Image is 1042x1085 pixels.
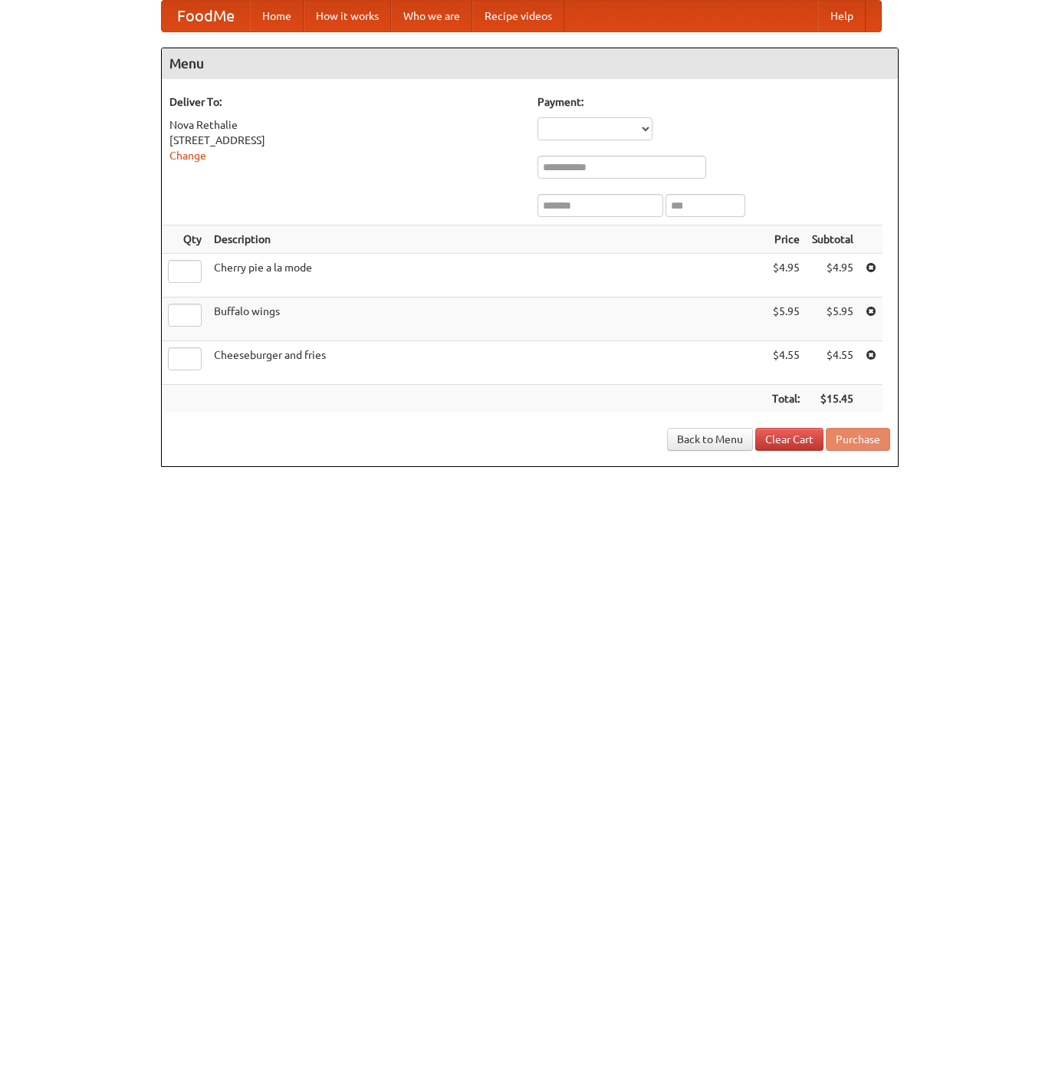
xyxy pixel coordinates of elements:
[169,133,522,148] div: [STREET_ADDRESS]
[766,298,806,341] td: $5.95
[826,428,890,451] button: Purchase
[806,385,860,413] th: $15.45
[208,341,766,385] td: Cheeseburger and fries
[162,1,250,31] a: FoodMe
[667,428,753,451] a: Back to Menu
[806,225,860,254] th: Subtotal
[162,48,898,79] h4: Menu
[806,298,860,341] td: $5.95
[208,254,766,298] td: Cherry pie a la mode
[806,341,860,385] td: $4.55
[806,254,860,298] td: $4.95
[208,298,766,341] td: Buffalo wings
[208,225,766,254] th: Description
[537,94,890,110] h5: Payment:
[169,94,522,110] h5: Deliver To:
[169,150,206,162] a: Change
[766,225,806,254] th: Price
[755,428,823,451] a: Clear Cart
[169,117,522,133] div: Nova Rethalie
[391,1,472,31] a: Who we are
[472,1,564,31] a: Recipe videos
[766,341,806,385] td: $4.55
[766,254,806,298] td: $4.95
[304,1,391,31] a: How it works
[818,1,866,31] a: Help
[766,385,806,413] th: Total:
[250,1,304,31] a: Home
[162,225,208,254] th: Qty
